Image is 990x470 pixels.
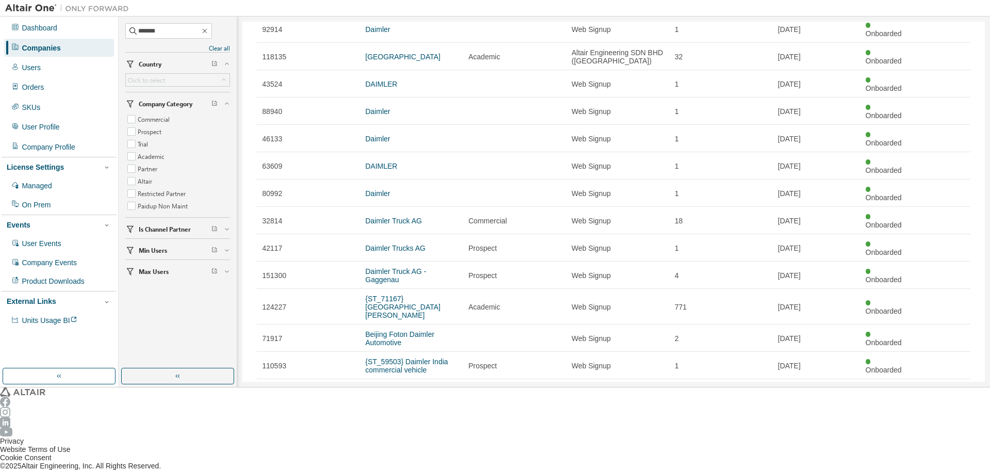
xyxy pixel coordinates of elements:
[866,193,902,202] span: Onboarded
[22,201,51,209] div: On Prem
[138,113,172,125] label: Commercial
[366,135,390,143] a: Daimler
[778,189,801,198] span: [DATE]
[138,175,154,187] label: Altair
[366,217,422,225] a: Daimler Truck AG
[128,76,165,84] div: Click to select
[866,111,902,120] span: Onboarded
[22,239,61,248] div: User Events
[262,303,287,311] span: 124227
[138,125,163,138] label: Prospect
[125,92,230,115] button: Company Category
[469,303,500,311] span: Academic
[866,29,902,38] span: Onboarded
[572,303,611,311] span: Web Signup
[469,217,507,225] span: Commercial
[138,138,150,150] label: Trial
[572,271,611,280] span: Web Signup
[778,162,801,170] span: [DATE]
[778,80,801,88] span: [DATE]
[866,57,902,65] span: Onboarded
[675,334,679,343] span: 2
[572,244,611,252] span: Web Signup
[572,334,611,343] span: Web Signup
[139,225,191,233] span: Is Channel Partner
[572,25,611,34] span: Web Signup
[675,135,679,143] span: 1
[675,107,679,116] span: 1
[125,44,230,52] a: Clear all
[22,123,59,131] div: User Profile
[7,297,56,305] div: External Links
[572,48,664,65] span: Altair Engineering SDN BHD ([GEOGRAPHIC_DATA])
[22,258,77,267] div: Company Events
[5,3,134,13] img: Altair One
[262,362,287,370] span: 110593
[675,162,679,170] span: 1
[22,316,77,325] span: Units Usage BI
[675,80,679,88] span: 1
[125,260,230,283] button: Max Users
[22,83,44,91] div: Orders
[866,139,902,147] span: Onboarded
[675,25,679,34] span: 1
[211,225,218,233] span: Clear filter
[262,80,283,88] span: 43524
[866,275,902,284] span: Onboarded
[262,53,287,61] span: 118135
[138,163,159,175] label: Partner
[572,135,611,143] span: Web Signup
[22,24,57,32] div: Dashboard
[675,271,679,280] span: 4
[866,366,902,374] span: Onboarded
[262,189,283,198] span: 80992
[778,135,801,143] span: [DATE]
[139,246,167,254] span: Min Users
[778,362,801,370] span: [DATE]
[675,362,679,370] span: 1
[572,162,611,170] span: Web Signup
[675,244,679,252] span: 1
[262,107,283,116] span: 88940
[866,248,902,256] span: Onboarded
[866,84,902,92] span: Onboarded
[211,267,218,275] span: Clear filter
[366,295,441,319] a: {ST_71167} [GEOGRAPHIC_DATA][PERSON_NAME]
[125,218,230,240] button: Is Channel Partner
[211,60,218,68] span: Clear filter
[572,189,611,198] span: Web Signup
[778,334,801,343] span: [DATE]
[572,217,611,225] span: Web Signup
[262,217,283,225] span: 32814
[126,74,229,86] div: Click to select
[778,244,801,252] span: [DATE]
[139,60,161,68] span: Country
[139,267,169,275] span: Max Users
[125,53,230,75] button: Country
[262,25,283,34] span: 92914
[22,44,60,52] div: Companies
[778,25,801,34] span: [DATE]
[366,107,390,116] a: Daimler
[125,239,230,262] button: Min Users
[778,303,801,311] span: [DATE]
[778,107,801,116] span: [DATE]
[366,267,426,284] a: Daimler Truck AG - Gaggenau
[138,200,190,212] label: Paidup Non Maint
[866,338,902,347] span: Onboarded
[675,189,679,198] span: 1
[138,187,188,200] label: Restricted Partner
[778,217,801,225] span: [DATE]
[778,53,801,61] span: [DATE]
[675,53,683,61] span: 32
[572,107,611,116] span: Web Signup
[262,334,283,343] span: 71917
[262,162,283,170] span: 63609
[22,103,40,111] div: SKUs
[211,246,218,254] span: Clear filter
[469,271,497,280] span: Prospect
[22,143,75,151] div: Company Profile
[572,80,611,88] span: Web Signup
[262,271,287,280] span: 151300
[866,221,902,229] span: Onboarded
